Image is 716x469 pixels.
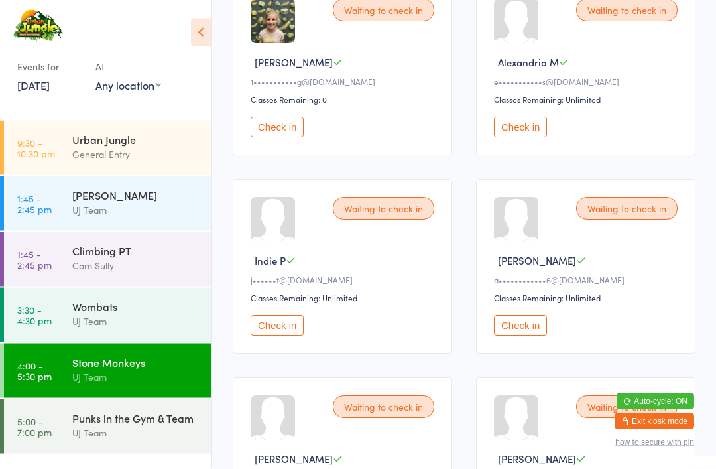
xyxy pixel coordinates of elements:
time: 4:00 - 5:30 pm [17,360,52,381]
a: 1:45 -2:45 pmClimbing PTCam Sully [4,232,211,287]
div: Classes Remaining: Unlimited [251,293,438,304]
div: a••••••••••••6@[DOMAIN_NAME] [494,275,682,286]
div: Any location [95,78,161,92]
div: Events for [17,56,82,78]
div: Classes Remaining: Unlimited [494,94,682,105]
div: General Entry [72,147,200,162]
button: Exit kiosk mode [615,413,694,429]
a: [DATE] [17,78,50,92]
div: Classes Remaining: 0 [251,94,438,105]
div: UJ Team [72,369,200,385]
span: [PERSON_NAME] [255,452,333,466]
a: 3:30 -4:30 pmWombatsUJ Team [4,288,211,342]
a: 5:00 -7:00 pmPunks in the Gym & TeamUJ Team [4,399,211,454]
img: Urban Jungle Indoor Rock Climbing [13,10,63,42]
button: how to secure with pin [615,438,694,447]
a: 9:30 -10:30 pmUrban JungleGeneral Entry [4,121,211,175]
div: Punks in the Gym & Team [72,411,200,425]
div: Urban Jungle [72,132,200,147]
button: Check in [494,316,547,336]
div: UJ Team [72,425,200,440]
div: Waiting to check in [333,396,434,419]
a: 4:00 -5:30 pmStone MonkeysUJ Team [4,344,211,398]
time: 5:00 - 7:00 pm [17,416,52,437]
div: Climbing PT [72,243,200,258]
button: Check in [494,117,547,138]
div: Wombats [72,299,200,314]
div: UJ Team [72,202,200,218]
div: Waiting to check in [576,198,678,220]
time: 1:45 - 2:45 pm [17,193,52,214]
button: Auto-cycle: ON [617,393,694,409]
span: Indie P [255,254,286,268]
div: Stone Monkeys [72,355,200,369]
a: 1:45 -2:45 pm[PERSON_NAME]UJ Team [4,176,211,231]
span: Alexandria M [498,56,559,70]
button: Check in [251,117,304,138]
div: Waiting to check in [333,198,434,220]
div: j••••••t@[DOMAIN_NAME] [251,275,438,286]
div: Cam Sully [72,258,200,273]
div: 1•••••••••••g@[DOMAIN_NAME] [251,76,438,88]
time: 9:30 - 10:30 pm [17,137,55,159]
div: UJ Team [72,314,200,329]
button: Check in [251,316,304,336]
div: Classes Remaining: Unlimited [494,293,682,304]
time: 1:45 - 2:45 pm [17,249,52,270]
span: [PERSON_NAME] [498,452,576,466]
span: [PERSON_NAME] [498,254,576,268]
div: Waiting to check in [576,396,678,419]
div: e•••••••••••s@[DOMAIN_NAME] [494,76,682,88]
div: [PERSON_NAME] [72,188,200,202]
div: At [95,56,161,78]
span: [PERSON_NAME] [255,56,333,70]
time: 3:30 - 4:30 pm [17,304,52,326]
